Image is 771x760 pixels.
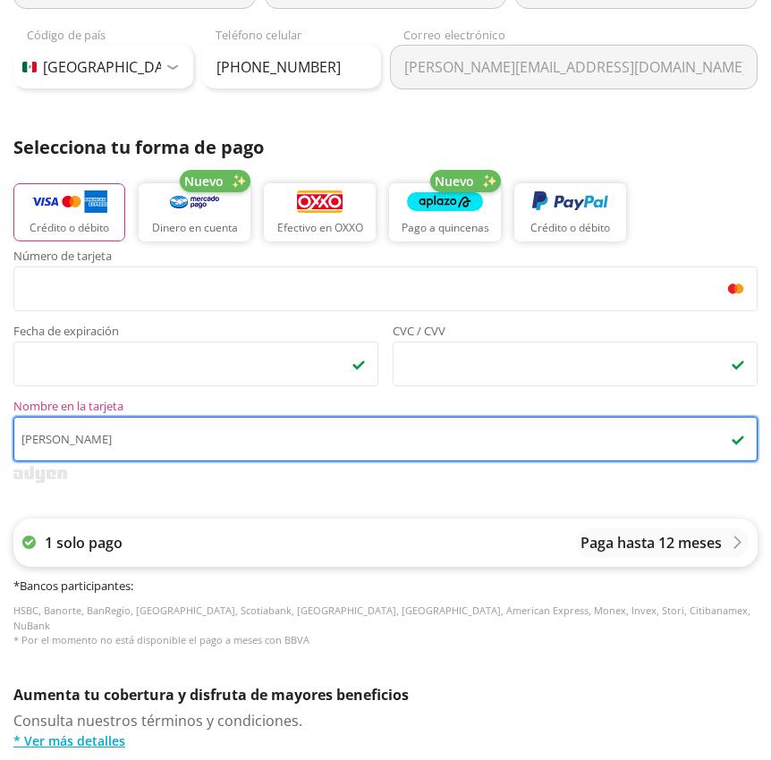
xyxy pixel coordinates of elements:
[402,220,489,236] p: Pago a quincenas
[30,220,109,236] p: Crédito o débito
[22,62,37,72] img: MX
[530,220,610,236] p: Crédito o débito
[13,134,758,161] p: Selecciona tu forma de pago
[352,357,366,371] img: checkmark
[139,183,250,241] button: Dinero en cuenta
[390,45,758,89] input: Correo electrónico
[21,347,370,381] iframe: Iframe de la fecha de caducidad de la tarjeta asegurada
[13,401,758,417] span: Nombre en la tarjeta
[13,183,125,241] button: Crédito o débito
[13,710,758,750] div: Consulta nuestros términos y condiciones.
[13,578,758,595] h6: * Bancos participantes :
[152,220,238,236] p: Dinero en cuenta
[184,172,224,190] span: Nuevo
[731,357,745,371] img: checkmark
[393,325,758,342] span: CVC / CVV
[13,731,758,750] a: * Ver más detalles
[731,432,745,446] img: checkmark
[13,325,378,342] span: Fecha de expiración
[389,183,501,241] button: Pago a quincenas
[401,347,750,381] iframe: Iframe del código de seguridad de la tarjeta asegurada
[13,250,758,266] span: Número de tarjeta
[13,604,758,648] p: HSBC, Banorte, BanRegio, [GEOGRAPHIC_DATA], Scotiabank, [GEOGRAPHIC_DATA], [GEOGRAPHIC_DATA], Ame...
[724,281,748,297] img: mc
[264,183,376,241] button: Efectivo en OXXO
[435,172,474,190] span: Nuevo
[202,45,382,89] input: Teléfono celular
[13,684,758,705] p: Aumenta tu cobertura y disfruta de mayores beneficios
[45,532,123,553] p: 1 solo pago
[685,674,771,760] iframe: Messagebird Livechat Widget
[13,417,758,461] input: Nombre en la tarjetacheckmark
[13,633,309,646] span: * Por el momento no está disponible el pago a meses con BBVA
[277,220,363,236] p: Efectivo en OXXO
[13,466,67,483] img: svg+xml;base64,PD94bWwgdmVyc2lvbj0iMS4wIiBlbmNvZGluZz0iVVRGLTgiPz4KPHN2ZyB3aWR0aD0iMzk2cHgiIGhlaW...
[514,183,626,241] button: Crédito o débito
[21,272,750,306] iframe: Iframe del número de tarjeta asegurada
[580,532,722,553] p: Paga hasta 12 meses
